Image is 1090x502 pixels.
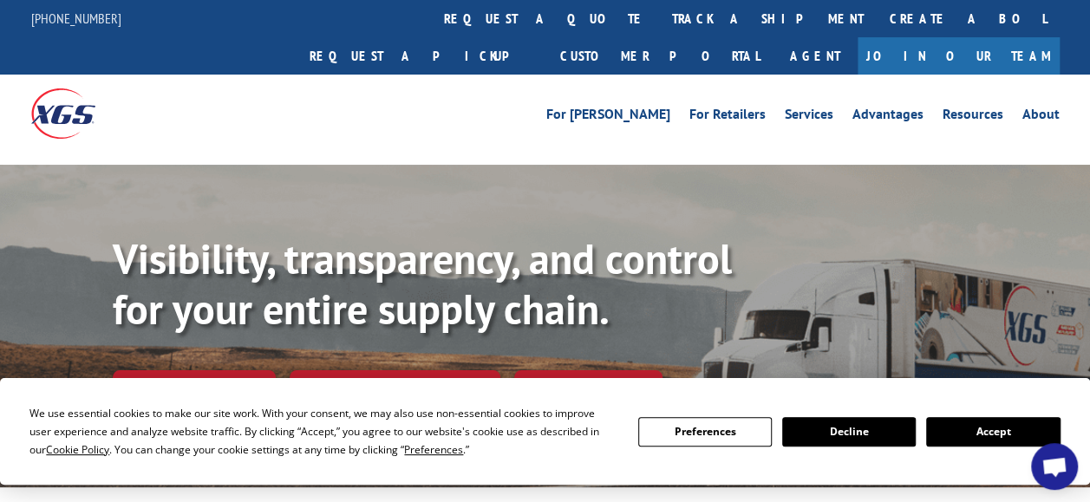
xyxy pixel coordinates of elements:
a: For [PERSON_NAME] [546,108,670,127]
div: We use essential cookies to make our site work. With your consent, we may also use non-essential ... [29,404,617,459]
a: Resources [943,108,1003,127]
button: Decline [782,417,916,447]
a: Advantages [852,108,924,127]
b: Visibility, transparency, and control for your entire supply chain. [113,231,732,336]
div: Open chat [1031,443,1078,490]
a: Services [785,108,833,127]
button: Accept [926,417,1060,447]
a: For Retailers [689,108,766,127]
a: Agent [773,37,858,75]
button: Preferences [638,417,772,447]
a: Customer Portal [547,37,773,75]
a: XGS ASSISTANT [514,370,662,407]
a: [PHONE_NUMBER] [31,10,121,27]
a: Join Our Team [858,37,1060,75]
a: Calculate transit time [290,370,500,407]
a: Track shipment [113,370,276,407]
span: Preferences [404,442,463,457]
a: About [1022,108,1060,127]
a: Request a pickup [297,37,547,75]
span: Cookie Policy [46,442,109,457]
